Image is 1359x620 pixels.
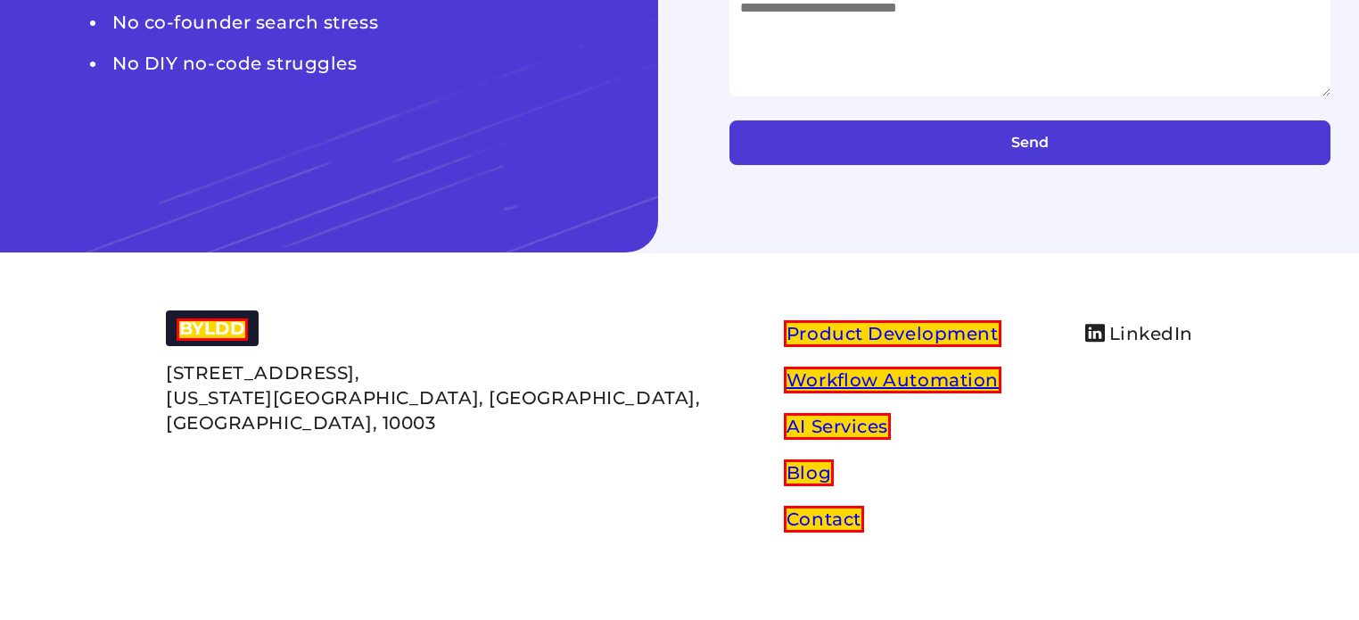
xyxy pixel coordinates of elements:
a: Workflow Automation [784,367,1001,393]
span: BYLDD [179,318,245,339]
p: [STREET_ADDRESS], [US_STATE][GEOGRAPHIC_DATA], [GEOGRAPHIC_DATA], [GEOGRAPHIC_DATA], 10003 [166,360,700,435]
a: Blog [784,459,834,486]
a: LinkedIn [1085,318,1193,350]
a: Product Development [784,320,1001,347]
img: linkdin [1085,324,1105,343]
a: AI Services [784,413,891,440]
a: BYLDD [177,318,248,341]
li: No co-founder search stress [107,6,378,38]
button: Send [729,120,1330,165]
a: Contact [784,506,864,533]
li: No DIY no-code struggles [107,47,378,79]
